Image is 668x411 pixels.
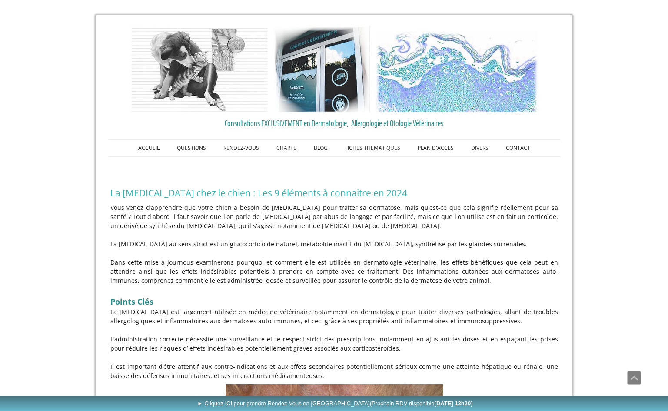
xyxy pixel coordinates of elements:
span: ► Cliquez ICI pour prendre Rendez-Vous en [GEOGRAPHIC_DATA] [197,400,473,407]
p: Il est important d’être attentif aux contre-indications et aux effets secondaires potentiellement... [110,362,558,380]
span: (Prochain RDV disponible ) [370,400,473,407]
a: BLOG [305,140,336,156]
p: L’administration correcte nécessite une surveillance et le respect strict des prescriptions, nota... [110,335,558,353]
a: Défiler vers le haut [627,371,641,385]
a: RENDEZ-VOUS [215,140,268,156]
a: Consultations EXCLUSIVEMENT en Dermatologie, Allergologie et Otologie Vétérinaires [110,116,558,129]
p: Vous venez d’apprendre que votre chien a besoin de [MEDICAL_DATA] pour traiter sa dermatose, mais... [110,203,558,230]
a: FICHES THEMATIQUES [336,140,409,156]
p: nous examinerons pourquoi et comment elle est utilisée en dermatologie vétérinaire, les effets bé... [110,258,558,285]
p: La [MEDICAL_DATA] est largement utilisée en médecine vétérinaire notamment en dermatologie pour t... [110,307,558,325]
a: ACCUEIL [130,140,168,156]
a: CONTACT [497,140,539,156]
p: La [MEDICAL_DATA] au sens strict est un glucocorticoïde naturel, métabolite inactif du [MEDICAL_D... [110,239,558,249]
b: [DATE] 13h20 [435,400,471,407]
a: DIVERS [462,140,497,156]
h1: La [MEDICAL_DATA] chez le chien : Les 9 éléments à connaitre en 2024 [110,187,558,199]
a: QUESTIONS [168,140,215,156]
span: Défiler vers le haut [628,371,641,384]
a: CHARTE [268,140,305,156]
span: Dans cette mise à jour [110,258,179,266]
strong: Points Clés [110,296,153,307]
a: PLAN D'ACCES [409,140,462,156]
